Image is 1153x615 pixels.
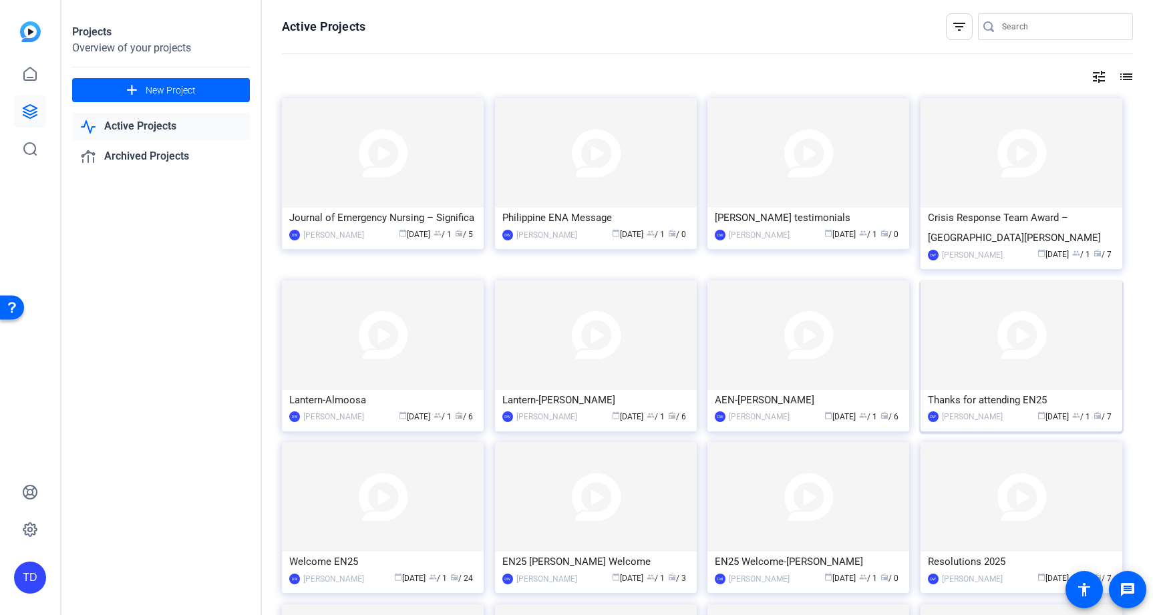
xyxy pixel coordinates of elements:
div: DW [928,574,939,584]
div: Philippine ENA Message [502,208,689,228]
span: New Project [146,83,196,97]
span: [DATE] [612,574,643,583]
span: calendar_today [1037,411,1045,419]
span: calendar_today [394,573,402,581]
div: [PERSON_NAME] testimonials [715,208,902,228]
div: AEN-[PERSON_NAME] [715,390,902,410]
div: EN25 Welcome-[PERSON_NAME] [715,552,902,572]
div: [PERSON_NAME] [516,228,577,242]
span: group [429,573,437,581]
span: calendar_today [824,411,832,419]
div: [PERSON_NAME] [942,572,1003,586]
span: radio [1094,249,1102,257]
span: radio [668,229,676,237]
span: calendar_today [612,411,620,419]
div: DW [289,230,300,240]
mat-icon: add [124,82,140,99]
span: / 1 [1072,412,1090,421]
span: [DATE] [824,230,856,239]
div: Lantern-[PERSON_NAME] [502,390,689,410]
span: / 5 [455,230,473,239]
span: [DATE] [612,230,643,239]
div: DW [502,411,513,422]
span: / 1 [434,230,452,239]
div: [PERSON_NAME] [303,572,364,586]
span: [DATE] [394,574,426,583]
span: group [1072,411,1080,419]
mat-icon: tune [1091,69,1107,85]
div: [PERSON_NAME] [729,572,790,586]
span: / 7 [1094,250,1112,259]
span: / 0 [880,574,898,583]
div: [PERSON_NAME] [516,410,577,423]
span: group [859,573,867,581]
mat-icon: list [1117,69,1133,85]
div: [PERSON_NAME] [729,228,790,242]
div: [PERSON_NAME] [942,248,1003,262]
span: calendar_today [1037,573,1045,581]
span: / 1 [859,574,877,583]
div: Journal of Emergency Nursing – Significa [289,208,476,228]
div: TD [14,562,46,594]
div: DW [289,411,300,422]
span: / 1 [1072,250,1090,259]
mat-icon: accessibility [1076,582,1092,598]
div: Projects [72,24,250,40]
span: [DATE] [1037,574,1069,583]
div: Welcome EN25 [289,552,476,572]
span: [DATE] [824,574,856,583]
span: radio [880,411,888,419]
span: calendar_today [612,573,620,581]
span: group [434,411,442,419]
div: DW [502,230,513,240]
span: [DATE] [1037,250,1069,259]
span: / 0 [668,230,686,239]
span: [DATE] [1037,412,1069,421]
span: calendar_today [824,229,832,237]
span: / 6 [880,412,898,421]
span: / 1 [859,412,877,421]
span: / 3 [668,574,686,583]
span: radio [455,411,463,419]
input: Search [1002,19,1122,35]
span: / 1 [434,412,452,421]
h1: Active Projects [282,19,365,35]
span: / 0 [880,230,898,239]
div: DW [928,411,939,422]
img: blue-gradient.svg [20,21,41,42]
span: group [1072,249,1080,257]
span: calendar_today [399,411,407,419]
div: Crisis Response Team Award – [GEOGRAPHIC_DATA][PERSON_NAME] [928,208,1115,248]
div: DW [289,574,300,584]
div: DW [715,230,725,240]
span: radio [1094,411,1102,419]
div: [PERSON_NAME] [303,410,364,423]
span: radio [880,229,888,237]
span: radio [455,229,463,237]
span: / 1 [647,230,665,239]
div: Overview of your projects [72,40,250,56]
span: [DATE] [612,412,643,421]
div: Thanks for attending EN25 [928,390,1115,410]
a: Archived Projects [72,143,250,170]
span: calendar_today [1037,249,1045,257]
span: / 7 [1094,412,1112,421]
span: radio [668,411,676,419]
div: [PERSON_NAME] [729,410,790,423]
span: / 1 [429,574,447,583]
span: radio [880,573,888,581]
span: / 1 [647,574,665,583]
span: / 24 [450,574,473,583]
span: / 1 [859,230,877,239]
span: [DATE] [824,412,856,421]
div: Lantern-Almoosa [289,390,476,410]
span: group [647,229,655,237]
span: group [434,229,442,237]
div: DW [715,411,725,422]
div: DW [928,250,939,260]
div: Resolutions 2025 [928,552,1115,572]
span: radio [450,573,458,581]
span: group [859,411,867,419]
mat-icon: message [1120,582,1136,598]
div: [PERSON_NAME] [303,228,364,242]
